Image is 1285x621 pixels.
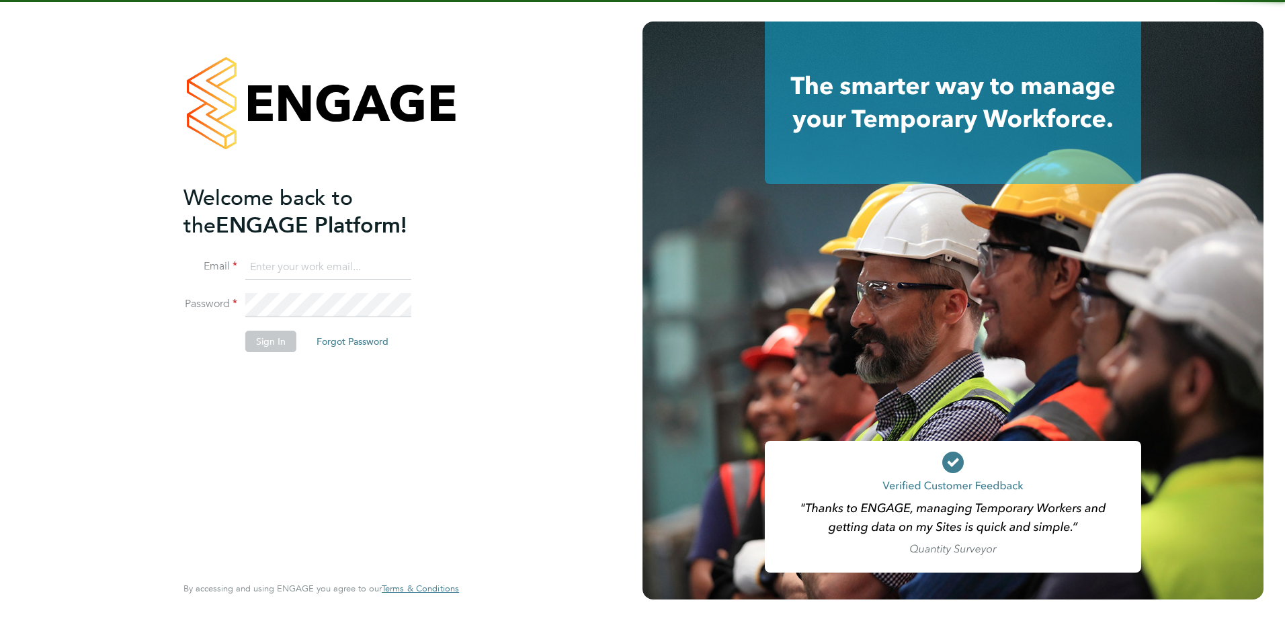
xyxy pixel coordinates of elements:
[183,185,353,239] span: Welcome back to the
[306,331,399,352] button: Forgot Password
[382,583,459,594] a: Terms & Conditions
[245,255,411,280] input: Enter your work email...
[382,583,459,594] span: Terms & Conditions
[183,259,237,274] label: Email
[183,184,446,239] h2: ENGAGE Platform!
[183,297,237,311] label: Password
[245,331,296,352] button: Sign In
[183,583,459,594] span: By accessing and using ENGAGE you agree to our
